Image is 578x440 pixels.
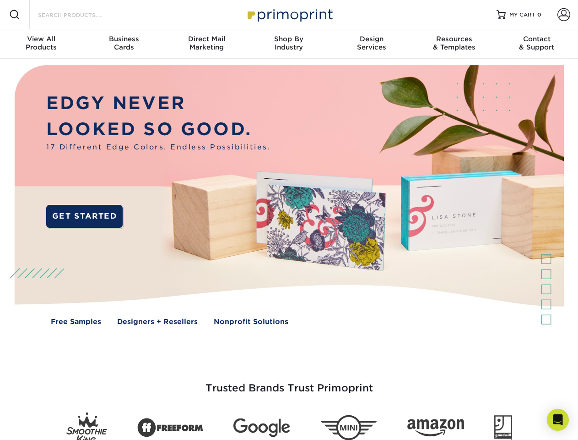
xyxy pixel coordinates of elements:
iframe: Google Customer Reviews [2,412,78,437]
span: Contact [496,35,578,43]
img: Amazon [407,419,464,437]
a: Direct MailMarketing [165,29,248,59]
span: 0 [537,11,541,18]
div: Services [330,35,413,51]
a: Designers + Resellers [117,317,198,327]
p: EDGY NEVER [46,90,270,116]
a: GET STARTED [46,205,123,228]
img: Google [233,418,290,437]
span: Business [82,35,165,43]
a: Nonprofit Solutions [214,317,288,327]
a: BusinessCards [82,29,165,59]
span: Design [330,35,413,43]
div: & Templates [413,35,495,51]
span: MY CART [509,11,535,19]
a: Resources& Templates [413,29,495,59]
div: Cards [82,35,165,51]
div: Industry [248,35,330,51]
a: Free Samples [51,317,101,327]
input: SEARCH PRODUCTS..... [37,9,126,20]
img: Goodwill [494,415,512,440]
span: Shop By [248,35,330,43]
a: Shop ByIndustry [248,29,330,59]
span: Direct Mail [165,35,248,43]
p: LOOKED SO GOOD. [46,116,270,143]
div: Open Intercom Messenger [547,409,569,431]
span: 17 Different Edge Colors. Endless Possibilities. [46,142,270,153]
div: & Support [496,35,578,51]
div: Marketing [165,35,248,51]
img: Primoprint [243,5,335,24]
a: DesignServices [330,29,413,59]
a: Contact& Support [496,29,578,59]
h3: Trusted Brands Trust Primoprint [22,360,557,405]
span: Resources [413,35,495,43]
